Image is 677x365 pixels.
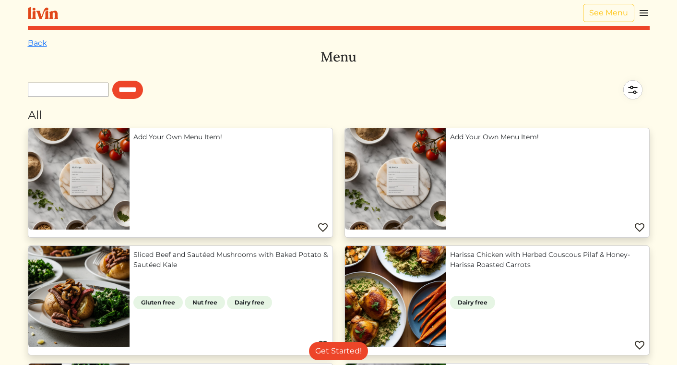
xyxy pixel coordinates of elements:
a: Get Started! [309,342,368,360]
img: Favorite menu item [634,222,645,233]
a: See Menu [583,4,634,22]
img: Favorite menu item [634,340,645,351]
a: Add Your Own Menu Item! [450,132,645,142]
img: Favorite menu item [317,340,329,351]
a: Sliced Beef and Sautéed Mushrooms with Baked Potato & Sautéed Kale [133,250,329,270]
a: Back [28,38,47,48]
img: Favorite menu item [317,222,329,233]
a: Add Your Own Menu Item! [133,132,329,142]
a: Harissa Chicken with Herbed Couscous Pilaf & Honey-Harissa Roasted Carrots [450,250,645,270]
img: filter-5a7d962c2457a2d01fc3f3b070ac7679cf81506dd4bc827d76cf1eb68fb85cd7.svg [616,73,650,107]
h3: Menu [28,49,650,65]
img: menu_hamburger-cb6d353cf0ecd9f46ceae1c99ecbeb4a00e71ca567a856bd81f57e9d8c17bb26.svg [638,7,650,19]
img: livin-logo-a0d97d1a881af30f6274990eb6222085a2533c92bbd1e4f22c21b4f0d0e3210c.svg [28,7,58,19]
div: All [28,107,650,124]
